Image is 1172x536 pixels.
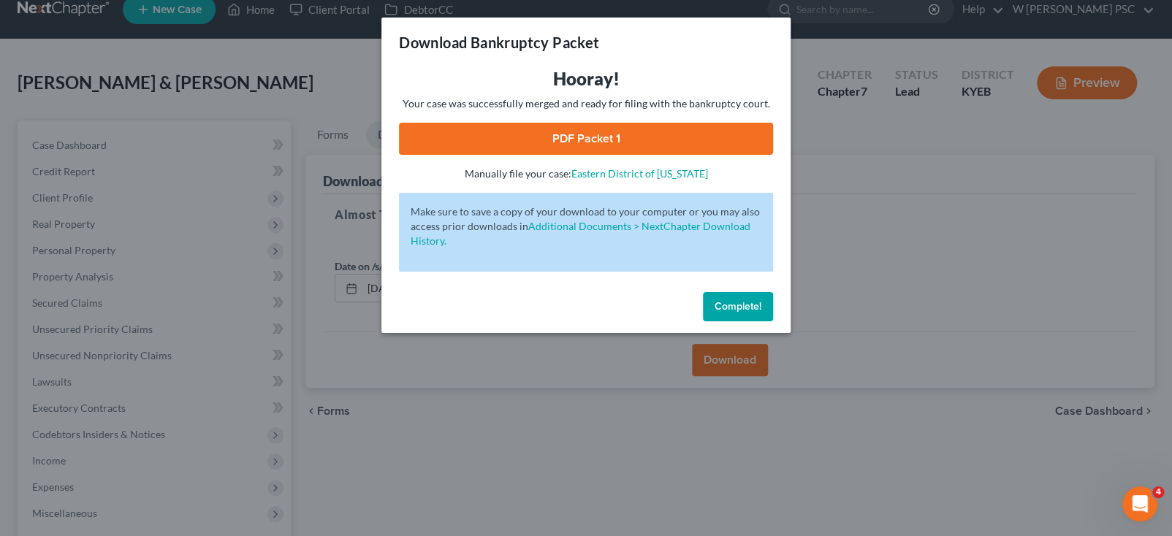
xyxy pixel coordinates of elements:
p: Manually file your case: [399,166,773,181]
p: Your case was successfully merged and ready for filing with the bankruptcy court. [399,96,773,111]
h3: Hooray! [399,67,773,91]
a: Eastern District of [US_STATE] [571,167,708,180]
a: Additional Documents > NextChapter Download History. [411,220,750,247]
iframe: Intercom live chat [1122,486,1157,521]
p: Make sure to save a copy of your download to your computer or you may also access prior downloads in [411,204,761,248]
span: Complete! [715,300,761,313]
span: 4 [1152,486,1164,498]
a: PDF Packet 1 [399,123,773,155]
button: Complete! [703,292,773,321]
h3: Download Bankruptcy Packet [399,32,599,53]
